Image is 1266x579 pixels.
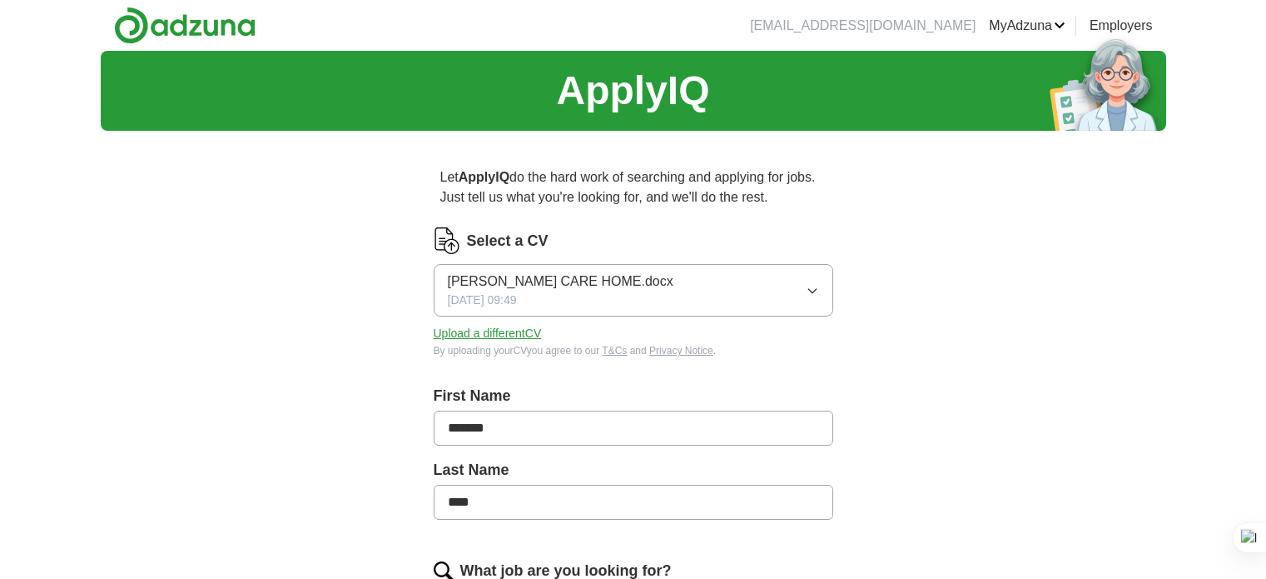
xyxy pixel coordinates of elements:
span: [PERSON_NAME] CARE HOME.docx [448,272,673,292]
a: MyAdzuna [989,16,1065,36]
button: Upload a differentCV [434,325,542,342]
li: [EMAIL_ADDRESS][DOMAIN_NAME] [750,16,976,36]
img: CV Icon [434,227,460,254]
img: Adzuna logo [114,7,256,44]
p: Let do the hard work of searching and applying for jobs. Just tell us what you're looking for, an... [434,161,833,214]
h1: ApplyIQ [556,61,709,121]
label: Select a CV [467,230,549,252]
a: T&Cs [602,345,627,357]
span: [DATE] 09:49 [448,292,517,309]
a: Employers [1090,16,1153,36]
strong: ApplyIQ [459,170,509,184]
div: By uploading your CV you agree to our and . [434,343,833,358]
button: [PERSON_NAME] CARE HOME.docx[DATE] 09:49 [434,264,833,317]
label: First Name [434,385,833,407]
a: Privacy Notice [649,345,713,357]
label: Last Name [434,459,833,482]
